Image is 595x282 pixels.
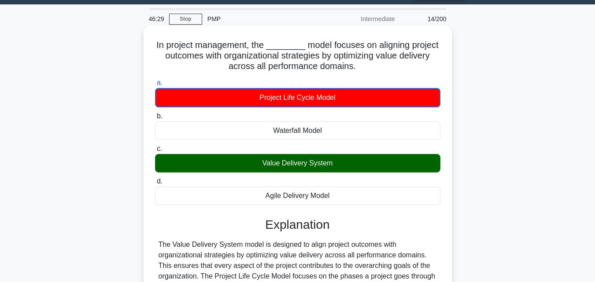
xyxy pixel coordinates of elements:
[160,217,435,232] h3: Explanation
[202,10,323,28] div: PMP
[157,177,163,185] span: d.
[400,10,452,28] div: 14/200
[157,145,162,152] span: c.
[157,79,163,86] span: a.
[155,187,440,205] div: Agile Delivery Model
[155,154,440,172] div: Value Delivery System
[144,10,169,28] div: 46:29
[154,40,441,72] h5: In project management, the ________ model focuses on aligning project outcomes with organizationa...
[323,10,400,28] div: Intermediate
[169,14,202,25] a: Stop
[155,121,440,140] div: Waterfall Model
[155,88,440,107] div: Project Life Cycle Model
[157,112,163,120] span: b.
